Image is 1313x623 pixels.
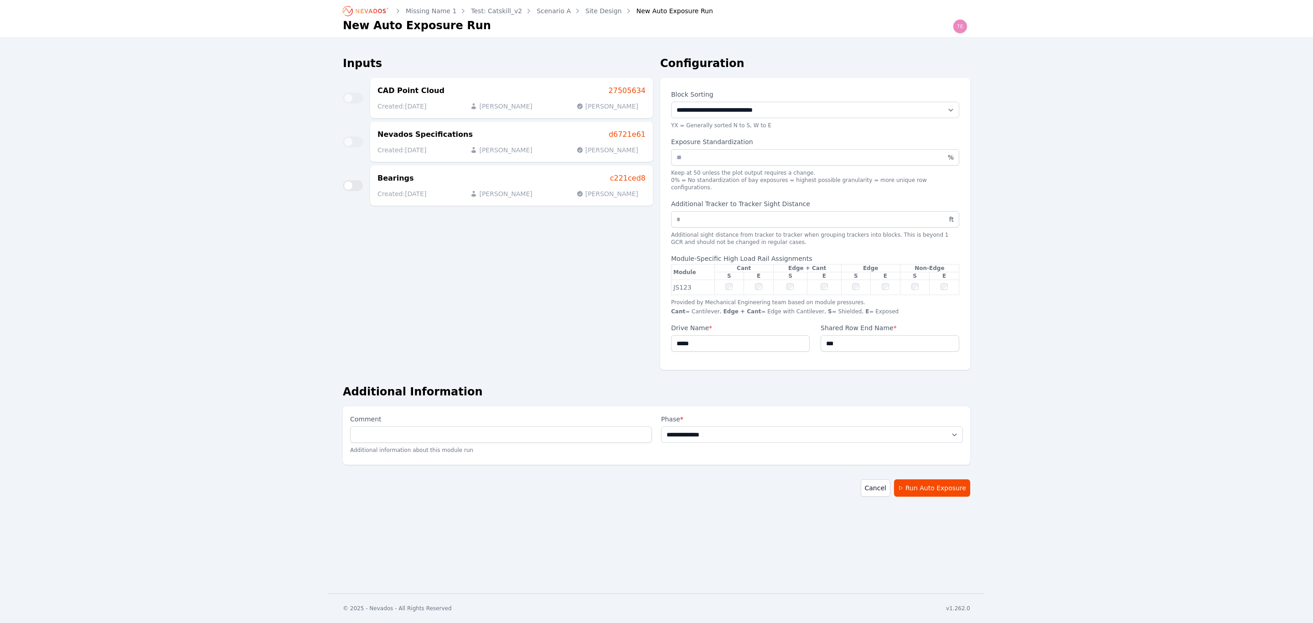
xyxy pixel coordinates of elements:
[537,6,571,16] a: Scenario A
[343,4,713,18] nav: Breadcrumb
[609,129,646,140] a: d6721e61
[671,169,959,191] p: Keep at 50 unless the plot output requires a change. 0% = No standardization of bay exposures = h...
[946,605,970,612] div: v1.262.0
[671,198,959,211] label: Additional Tracker to Tracker Sight Distance
[841,272,871,280] th: S
[377,85,445,96] h3: CAD Point Cloud
[343,56,653,71] h2: Inputs
[930,272,959,280] th: E
[576,189,638,198] p: [PERSON_NAME]
[406,6,456,16] a: Missing Name 1
[894,479,970,497] button: Run Auto Exposure
[714,265,773,272] th: Cant
[576,145,638,155] p: [PERSON_NAME]
[671,308,959,315] div: = Cantilever, = Edge with Cantilever, = Shielded, = Exposed
[773,265,841,272] th: Edge + Cant
[470,145,532,155] p: [PERSON_NAME]
[377,189,426,198] p: Created: [DATE]
[672,265,715,280] th: Module
[671,322,810,335] label: Drive Name
[671,308,685,315] span: Cant
[350,414,652,426] label: Comment
[861,479,890,497] a: Cancel
[721,308,761,315] span: Edge + Cant
[576,102,638,111] p: [PERSON_NAME]
[671,231,959,246] p: Additional sight distance from tracker to tracker when grouping trackers into blocks. This is bey...
[377,129,473,140] h3: Nevados Specifications
[953,19,967,34] img: Ted Elliott
[624,6,713,16] div: New Auto Exposure Run
[807,272,841,280] th: E
[343,384,970,399] h2: Additional Information
[609,85,646,96] a: 27505634
[744,272,774,280] th: E
[671,253,959,264] label: Module-Specific High Load Rail Assignments
[714,272,744,280] th: S
[470,102,532,111] p: [PERSON_NAME]
[841,265,900,272] th: Edge
[343,18,491,33] h1: New Auto Exposure Run
[672,280,715,295] td: JS123
[377,102,426,111] p: Created: [DATE]
[610,173,646,184] a: c221ced8
[343,605,452,612] div: © 2025 - Nevados - All Rights Reserved
[585,6,622,16] a: Site Design
[821,322,959,335] label: Shared Row End Name
[660,56,970,71] h2: Configuration
[661,414,963,425] label: Phase
[671,89,959,100] label: Block Sorting
[773,272,807,280] th: S
[671,122,959,129] p: YX = Generally sorted N to S, W to E
[671,299,959,315] p: Provided by Mechanical Engineering team based on module pressures.
[900,272,930,280] th: S
[377,173,414,184] h3: Bearings
[470,189,532,198] p: [PERSON_NAME]
[871,272,900,280] th: E
[863,308,869,315] span: E
[350,443,652,457] p: Additional information about this module run
[471,6,522,16] a: Test: Catskill_v2
[826,308,832,315] span: S
[377,145,426,155] p: Created: [DATE]
[900,265,959,272] th: Non-Edge
[671,136,959,149] label: Exposure Standardization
